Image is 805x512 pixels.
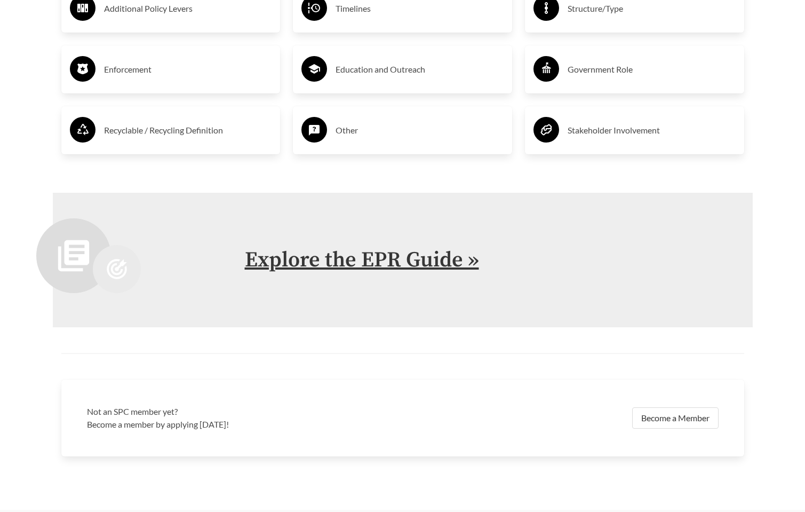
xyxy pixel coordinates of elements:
[104,61,272,78] h3: Enforcement
[245,247,479,273] a: Explore the EPR Guide »
[336,122,504,139] h3: Other
[632,407,719,429] a: Become a Member
[87,405,396,418] h3: Not an SPC member yet?
[87,418,396,431] p: Become a member by applying [DATE]!
[336,61,504,78] h3: Education and Outreach
[568,61,736,78] h3: Government Role
[568,122,736,139] h3: Stakeholder Involvement
[104,122,272,139] h3: Recyclable / Recycling Definition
